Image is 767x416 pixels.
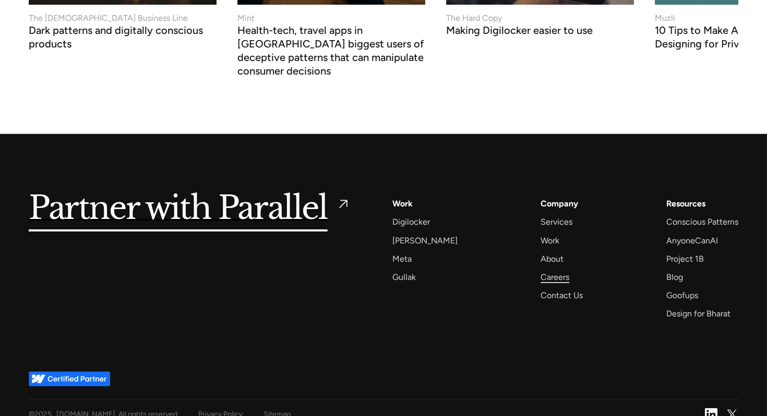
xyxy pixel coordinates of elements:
a: [PERSON_NAME] [392,234,458,248]
a: Meta [392,252,412,266]
a: AnyoneCanAI [666,234,718,248]
h3: Making Digilocker easier to use [446,27,593,37]
div: Muzli [655,12,675,25]
h5: Partner with Parallel [29,197,328,221]
a: Project 1B [666,252,704,266]
a: Services [541,215,572,229]
a: Blog [666,270,683,284]
a: Contact Us [541,288,583,302]
a: Gullak [392,270,416,284]
a: Digilocker [392,215,430,229]
a: Work [392,197,413,211]
a: Design for Bharat [666,307,730,321]
a: About [541,252,564,266]
a: Work [541,234,559,248]
div: Resources [666,197,705,211]
div: Mint [237,12,255,25]
h3: Health-tech, travel apps in [GEOGRAPHIC_DATA] biggest users of deceptive patterns that can manipu... [237,27,425,78]
h3: Dark patterns and digitally conscious products [29,27,217,51]
a: Goofups [666,288,698,302]
a: Conscious Patterns [666,215,738,229]
div: The Hard Copy [446,12,502,25]
a: Partner with Parallel [29,197,351,221]
div: The [DEMOGRAPHIC_DATA] Business Line [29,12,188,25]
a: Careers [541,270,569,284]
a: Company [541,197,578,211]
